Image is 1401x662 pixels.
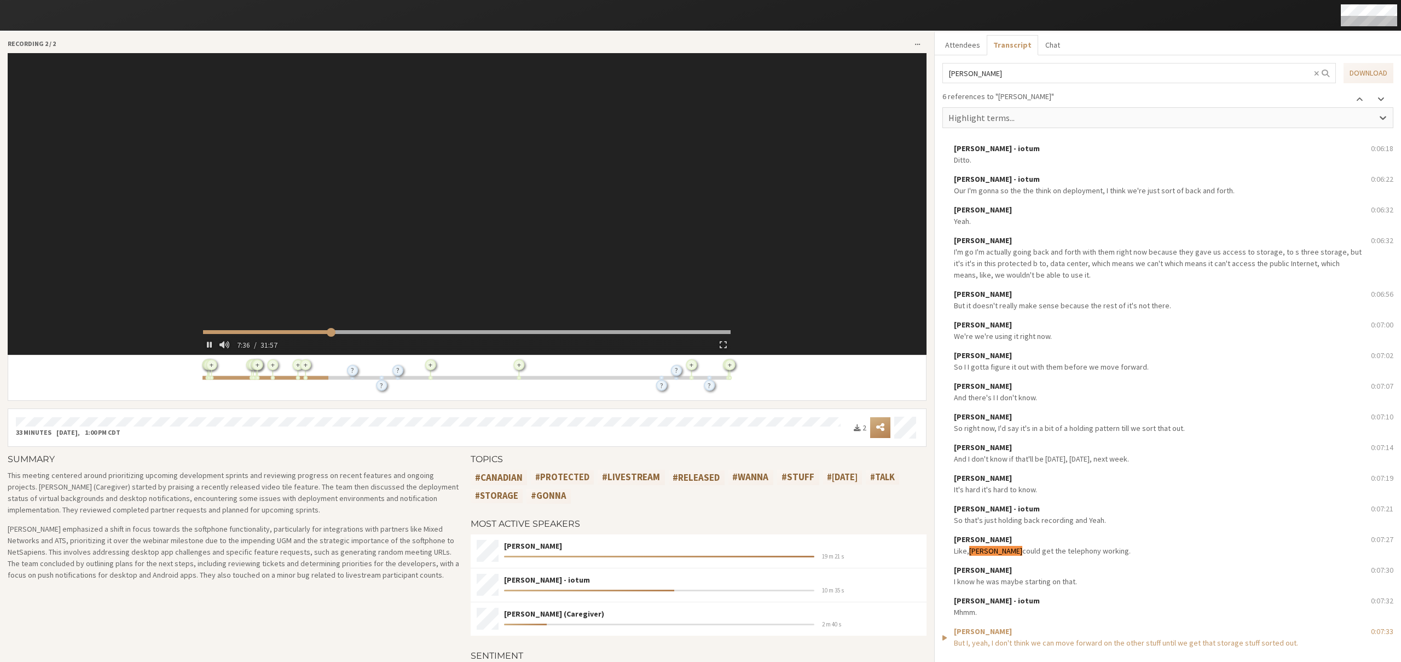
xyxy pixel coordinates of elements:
[1371,143,1393,154] div: 0:06:18
[690,360,693,370] text: +
[954,393,1037,402] span: And there's I I don't know.
[954,596,1040,606] span: [PERSON_NAME] - iotum
[954,235,1012,245] span: [PERSON_NAME]
[207,360,211,370] text: +
[471,470,527,485] div: #canadian
[954,473,1012,483] span: [PERSON_NAME]
[954,350,1012,360] span: [PERSON_NAME]
[954,546,969,556] span: Like,
[250,360,254,370] text: +
[854,422,867,434] div: 2 downloads
[257,337,281,354] time: 31:57
[8,470,463,516] p: This meeting centered around prioritizing upcoming development sprints and reviewing progress on ...
[1371,235,1393,246] div: 0:06:32
[939,91,1244,107] div: 6 references to "[PERSON_NAME]"
[954,607,977,617] span: Mhmm.
[822,552,827,560] span: 19
[471,454,926,464] h4: Topics
[233,337,254,354] time: 7:36
[954,320,1012,330] span: [PERSON_NAME]
[16,428,51,438] div: 33 minutes
[1371,174,1393,185] div: 0:06:22
[598,470,664,485] div: #livestream
[1371,381,1393,392] div: 0:07:07
[870,417,890,438] button: Open menu
[296,360,300,370] text: +
[8,454,463,464] h4: Summary
[954,143,1040,153] span: [PERSON_NAME] - iotum
[954,216,971,226] span: Yeah.
[822,586,827,594] span: 10
[832,620,837,628] span: 40
[85,428,120,438] div: 1:00 PM CDT
[822,586,921,595] span: m s
[954,442,1012,452] span: [PERSON_NAME]
[1371,350,1393,361] div: 0:07:02
[504,574,921,586] div: [PERSON_NAME] - iotum
[56,428,80,438] div: [DATE] ,
[942,63,1336,83] input: Search transcript
[1371,595,1393,607] div: 0:07:32
[954,626,1012,636] span: [PERSON_NAME]
[835,552,840,560] span: 21
[1344,63,1393,83] a: Download
[823,470,862,485] div: #[DATE]
[954,504,1040,514] span: [PERSON_NAME] - iotum
[954,205,1012,215] span: [PERSON_NAME]
[1371,503,1393,515] div: 0:07:21
[954,638,1298,648] span: But I, yeah, I don't think we can move forward on the other stuff until we get that storage stuff...
[517,360,521,370] text: +
[675,365,678,375] text: ?
[531,470,594,485] div: #protected
[255,360,259,370] text: +
[210,360,213,370] text: +
[1371,442,1393,453] div: 0:07:14
[969,546,1022,556] mark: [PERSON_NAME]
[669,470,725,485] div: #released
[909,36,927,53] button: Open menu
[708,381,711,390] text: ?
[1022,546,1131,556] span: could get the telephony working.
[954,174,1040,184] span: [PERSON_NAME] - iotum
[954,301,1171,310] span: But it doesn't really make sense because the rest of it's not there.
[254,360,258,370] text: +
[954,485,1037,494] span: It's hard it's hard to know.
[1371,289,1393,300] div: 0:06:56
[954,412,1012,422] span: [PERSON_NAME]
[660,381,663,390] text: ?
[866,470,899,485] div: #talk
[954,247,1362,280] span: I'm go I'm actually going back and forth with them right now because they gave us access to stora...
[254,337,257,354] span: /
[471,651,926,661] h4: Sentiment
[939,35,987,55] button: Attendees
[954,515,1106,525] span: So that's just holding back recording and Yeah.
[954,331,1052,341] span: We're we're using it right now.
[1371,473,1393,484] div: 0:07:19
[954,155,971,165] span: Ditto.
[954,534,1012,544] span: [PERSON_NAME]
[954,362,1149,372] span: So I I gotta figure it out with them before we move forward.
[380,381,384,390] text: ?
[504,608,921,620] div: [PERSON_NAME] (Caregiver)
[954,454,1129,464] span: And I don't know if that'll be [DATE], [DATE], next week.
[1371,534,1393,545] div: 0:07:27
[471,489,523,503] div: #storage
[822,620,921,629] span: m s
[835,586,840,594] span: 35
[304,360,308,370] text: +
[1038,35,1066,55] button: Chat
[777,470,819,485] div: #stuff
[256,360,259,370] text: +
[1371,204,1393,216] div: 0:06:32
[987,35,1038,55] button: Transcript
[954,423,1185,433] span: So right now, I'd say it's in a bit of a holding pattern till we sort that out.
[1371,626,1393,637] div: 0:07:33
[954,577,1077,586] span: I know he was maybe starting on that.
[526,489,571,504] div: #gonna
[954,565,1012,575] span: [PERSON_NAME]
[822,552,921,561] span: m s
[822,620,825,628] span: 2
[504,540,921,552] div: [PERSON_NAME]
[1371,319,1393,331] div: 0:07:00
[471,519,926,529] h4: Most active speakers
